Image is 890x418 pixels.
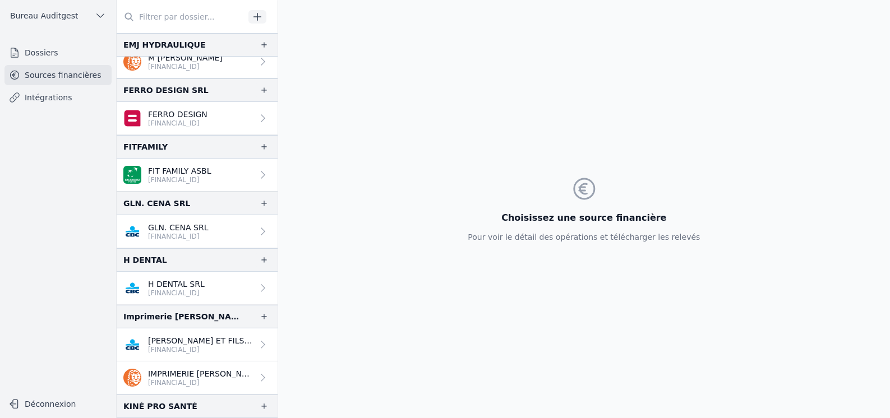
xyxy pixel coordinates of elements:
h3: Choisissez une source financière [468,211,700,225]
p: FERRO DESIGN [148,109,207,120]
a: GLN. CENA SRL [FINANCIAL_ID] [117,215,278,248]
p: [FINANCIAL_ID] [148,345,253,354]
a: M [PERSON_NAME] [FINANCIAL_ID] [117,45,278,78]
input: Filtrer par dossier... [117,7,245,27]
p: [FINANCIAL_ID] [148,232,209,241]
img: ing.png [123,369,141,387]
p: M [PERSON_NAME] [148,52,223,63]
p: [FINANCIAL_ID] [148,119,207,128]
img: CBC_CREGBEBB.png [123,336,141,354]
p: [FINANCIAL_ID] [148,175,211,184]
p: [FINANCIAL_ID] [148,289,205,298]
p: IMPRIMERIE [PERSON_NAME] ET FILS [PERSON_NAME] [148,368,253,379]
p: FIT FAMILY ASBL [148,165,211,177]
img: CBC_CREGBEBB.png [123,222,141,240]
a: Sources financières [4,65,112,85]
div: Imprimerie [PERSON_NAME] et fils [PERSON_NAME] [123,310,242,323]
div: FITFAMILY [123,140,168,154]
img: BNP_BE_BUSINESS_GEBABEBB.png [123,166,141,184]
p: [FINANCIAL_ID] [148,62,223,71]
p: [FINANCIAL_ID] [148,378,253,387]
a: H DENTAL SRL [FINANCIAL_ID] [117,272,278,305]
div: H DENTAL [123,253,167,267]
button: Bureau Auditgest [4,7,112,25]
p: Pour voir le détail des opérations et télécharger les relevés [468,231,700,243]
a: [PERSON_NAME] ET FILS (IMPRIMERIE) SRL [FINANCIAL_ID] [117,328,278,361]
div: FERRO DESIGN SRL [123,83,209,97]
img: belfius.png [123,109,141,127]
div: EMJ HYDRAULIQUE [123,38,206,52]
a: FIT FAMILY ASBL [FINANCIAL_ID] [117,159,278,192]
span: Bureau Auditgest [10,10,78,21]
a: Intégrations [4,87,112,108]
a: Dossiers [4,43,112,63]
p: H DENTAL SRL [148,278,205,290]
img: CBC_CREGBEBB.png [123,279,141,297]
button: Déconnexion [4,395,112,413]
img: ing.png [123,53,141,71]
a: IMPRIMERIE [PERSON_NAME] ET FILS [PERSON_NAME] [FINANCIAL_ID] [117,361,278,394]
div: GLN. CENA SRL [123,197,190,210]
div: KINÉ PRO SANTÉ [123,400,197,413]
p: [PERSON_NAME] ET FILS (IMPRIMERIE) SRL [148,335,253,346]
a: FERRO DESIGN [FINANCIAL_ID] [117,102,278,135]
p: GLN. CENA SRL [148,222,209,233]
